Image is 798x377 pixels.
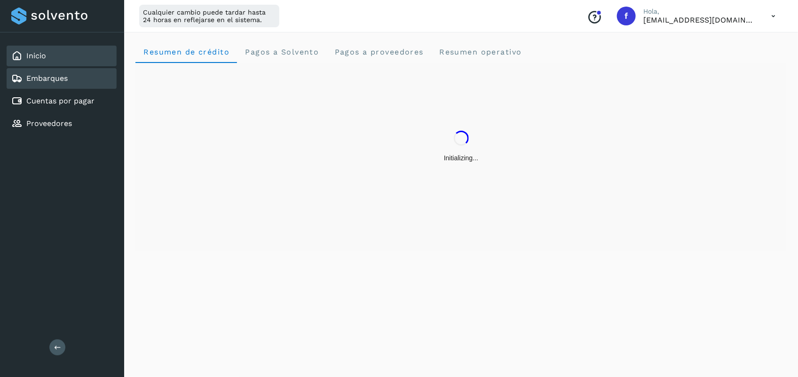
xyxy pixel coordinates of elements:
div: Proveedores [7,113,117,134]
a: Cuentas por pagar [26,96,95,105]
a: Embarques [26,74,68,83]
a: Inicio [26,51,46,60]
a: Proveedores [26,119,72,128]
div: Embarques [7,68,117,89]
p: Hola, [643,8,756,16]
div: Cuentas por pagar [7,91,117,111]
p: fepadilla@niagarawater.com [643,16,756,24]
span: Resumen de crédito [143,47,229,56]
div: Inicio [7,46,117,66]
span: Pagos a Solvento [245,47,319,56]
span: Pagos a proveedores [334,47,424,56]
div: Cualquier cambio puede tardar hasta 24 horas en reflejarse en el sistema. [139,5,279,27]
span: Resumen operativo [439,47,522,56]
